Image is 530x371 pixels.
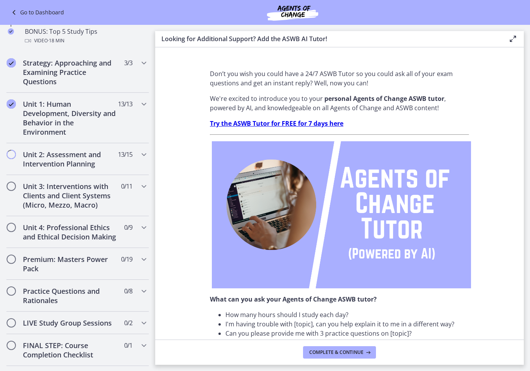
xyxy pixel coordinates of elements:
span: 13 / 15 [118,150,132,159]
h2: Unit 4: Professional Ethics and Ethical Decision Making [23,223,118,241]
strong: What can you ask your Agents of Change ASWB tutor? [210,295,377,303]
h2: Strategy: Approaching and Examining Practice Questions [23,58,118,86]
span: 0 / 2 [124,318,132,328]
i: Completed [7,99,16,109]
h3: Looking for Additional Support? Add the ASWB AI Tutor! [161,34,496,43]
img: Agents_of_Change_Tutor.png [212,141,471,288]
li: Can you please provide me with 3 practice questions on [topic]? [225,329,469,338]
i: Completed [8,28,14,35]
strong: personal Agents of Change ASWB tutor [324,94,444,103]
span: 0 / 8 [124,286,132,296]
p: Don’t you wish you could have a 24/7 ASWB Tutor so you could ask all of your exam questions and g... [210,69,469,88]
a: Try the ASWB Tutor for FREE for 7 days here [210,119,343,128]
button: Complete & continue [303,346,376,359]
span: 0 / 9 [124,223,132,232]
li: How many hours should I study each day? [225,310,469,319]
span: 0 / 19 [121,255,132,264]
h2: Unit 1: Human Development, Diversity and Behavior in the Environment [23,99,118,137]
h2: LIVE Study Group Sessions [23,318,118,328]
li: Is the official ASWB practice exam worth it? [225,338,469,347]
span: 0 / 1 [124,341,132,350]
i: Completed [7,58,16,68]
div: Video [25,36,146,45]
span: Complete & continue [309,349,364,355]
li: I'm having trouble with [topic], can you help explain it to me in a different way? [225,319,469,329]
img: Agents of Change [246,3,339,22]
h2: Premium: Masters Power Pack [23,255,118,273]
h2: FINAL STEP: Course Completion Checklist [23,341,118,359]
p: We're excited to introduce you to your , powered by AI, and knowledgeable on all Agents of Change... [210,94,469,113]
span: · 18 min [48,36,64,45]
span: 3 / 3 [124,58,132,68]
h2: Practice Questions and Rationales [23,286,118,305]
h2: Unit 2: Assessment and Intervention Planning [23,150,118,168]
div: BONUS: Top 5 Study Tips [25,27,146,45]
span: 0 / 11 [121,182,132,191]
h2: Unit 3: Interventions with Clients and Client Systems (Micro, Mezzo, Macro) [23,182,118,210]
span: 13 / 13 [118,99,132,109]
a: Go to Dashboard [9,8,64,17]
